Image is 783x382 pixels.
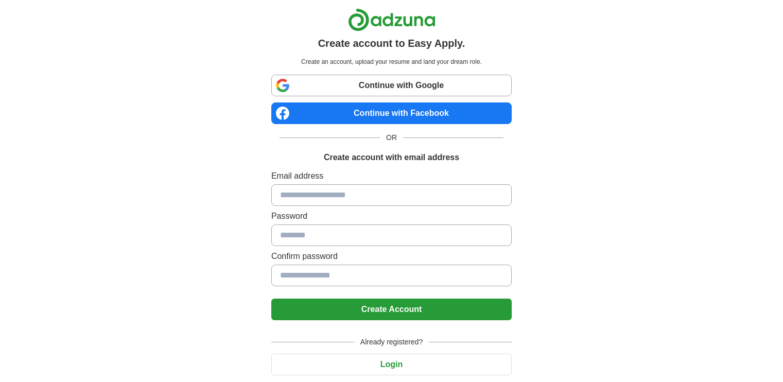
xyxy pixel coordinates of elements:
[324,151,459,164] h1: Create account with email address
[271,102,512,124] a: Continue with Facebook
[354,337,429,348] span: Already registered?
[380,132,403,143] span: OR
[271,250,512,263] label: Confirm password
[348,8,436,31] img: Adzuna logo
[271,75,512,96] a: Continue with Google
[271,170,512,182] label: Email address
[271,299,512,320] button: Create Account
[271,210,512,222] label: Password
[271,354,512,375] button: Login
[318,36,465,51] h1: Create account to Easy Apply.
[271,360,512,369] a: Login
[273,57,510,66] p: Create an account, upload your resume and land your dream role.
